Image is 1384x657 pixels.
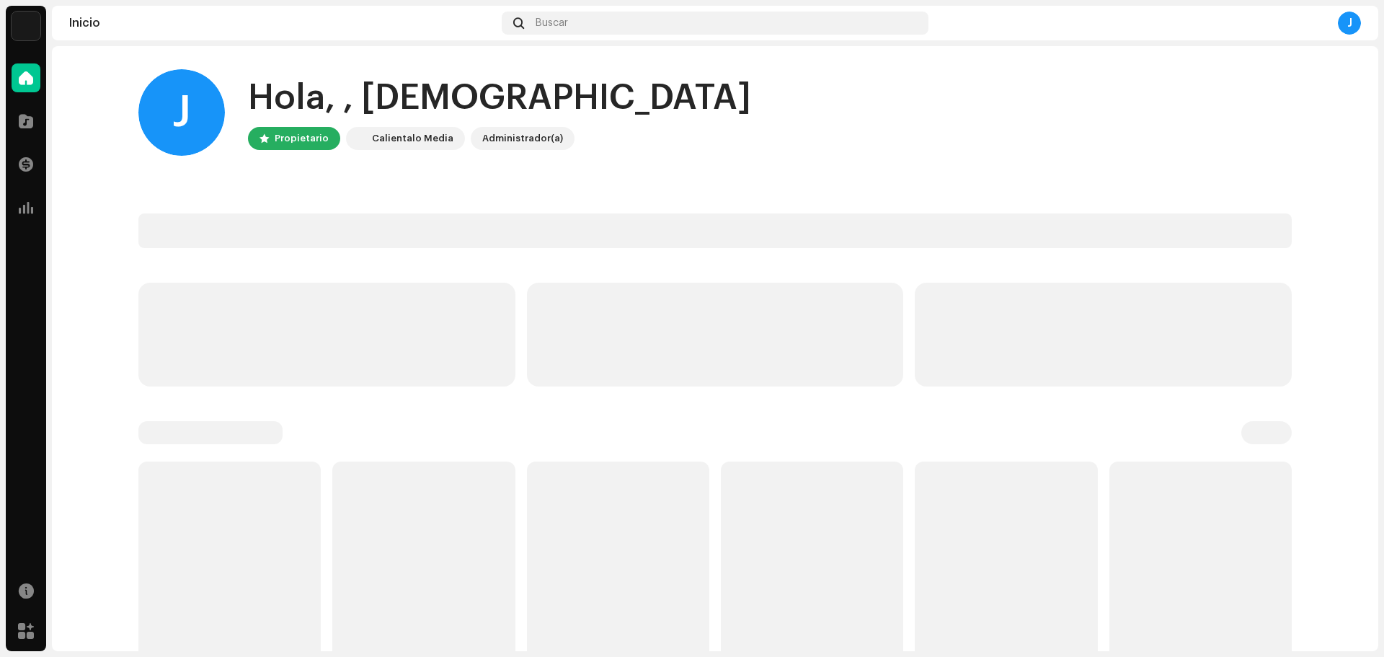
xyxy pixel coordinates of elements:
[138,69,225,156] div: J
[69,17,496,29] div: Inicio
[12,12,40,40] img: 4d5a508c-c80f-4d99-b7fb-82554657661d
[372,130,453,147] div: Calientalo Media
[536,17,568,29] span: Buscar
[349,130,366,147] img: 4d5a508c-c80f-4d99-b7fb-82554657661d
[1338,12,1361,35] div: J
[275,130,329,147] div: Propietario
[482,130,563,147] div: Administrador(a)
[248,75,751,121] div: Hola, , [DEMOGRAPHIC_DATA]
